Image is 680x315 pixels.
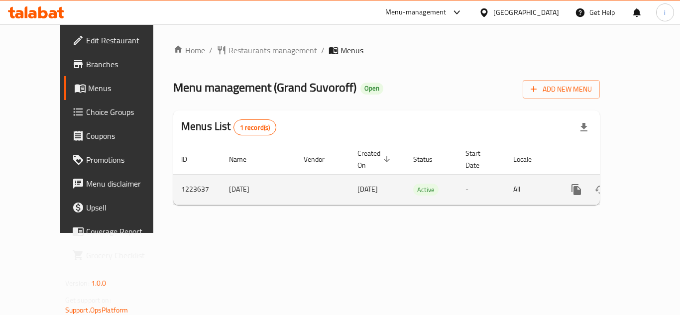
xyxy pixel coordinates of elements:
span: Upsell [86,202,166,213]
a: Restaurants management [217,44,317,56]
td: - [457,174,505,205]
span: Menu disclaimer [86,178,166,190]
span: Get support on: [65,294,111,307]
a: Home [173,44,205,56]
span: 1 record(s) [234,123,276,132]
span: Coupons [86,130,166,142]
span: Menus [88,82,166,94]
a: Grocery Checklist [64,243,174,267]
span: Menu management ( Grand Suvoroff ) [173,76,356,99]
span: Name [229,153,259,165]
li: / [321,44,325,56]
span: Active [413,184,439,196]
span: 1.0.0 [91,277,107,290]
a: Menus [64,76,174,100]
a: Choice Groups [64,100,174,124]
span: i [664,7,666,18]
span: Add New Menu [531,83,592,96]
span: Status [413,153,446,165]
a: Coverage Report [64,219,174,243]
button: Change Status [588,178,612,202]
table: enhanced table [173,144,668,205]
a: Upsell [64,196,174,219]
span: Choice Groups [86,106,166,118]
span: Branches [86,58,166,70]
span: Start Date [465,147,493,171]
li: / [209,44,213,56]
span: Locale [513,153,545,165]
span: Restaurants management [228,44,317,56]
th: Actions [557,144,668,175]
a: Promotions [64,148,174,172]
div: Menu-management [385,6,447,18]
span: Grocery Checklist [86,249,166,261]
span: Coverage Report [86,225,166,237]
button: Add New Menu [523,80,600,99]
nav: breadcrumb [173,44,600,56]
a: Menu disclaimer [64,172,174,196]
a: Edit Restaurant [64,28,174,52]
td: 1223637 [173,174,221,205]
td: All [505,174,557,205]
span: Menus [340,44,363,56]
button: more [565,178,588,202]
span: ID [181,153,200,165]
span: Created On [357,147,393,171]
span: Open [360,84,383,93]
td: [DATE] [221,174,296,205]
span: Version: [65,277,90,290]
a: Coupons [64,124,174,148]
span: Vendor [304,153,338,165]
div: Open [360,83,383,95]
div: Export file [572,115,596,139]
span: Edit Restaurant [86,34,166,46]
a: Branches [64,52,174,76]
span: Promotions [86,154,166,166]
span: [DATE] [357,183,378,196]
div: [GEOGRAPHIC_DATA] [493,7,559,18]
h2: Menus List [181,119,276,135]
